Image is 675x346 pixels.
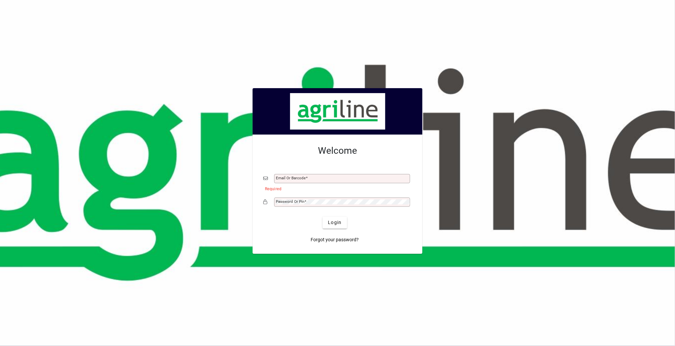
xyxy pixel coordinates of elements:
[308,234,362,246] a: Forgot your password?
[276,199,304,204] mat-label: Password or Pin
[323,217,347,229] button: Login
[311,236,359,243] span: Forgot your password?
[276,176,306,180] mat-label: Email or Barcode
[263,145,412,156] h2: Welcome
[328,219,341,226] span: Login
[265,185,406,192] mat-error: Required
